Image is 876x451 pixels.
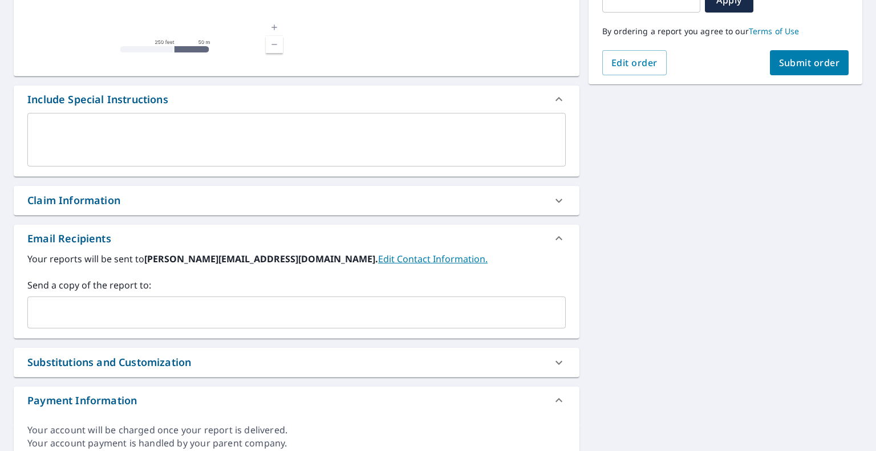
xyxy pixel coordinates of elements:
div: Payment Information [14,387,579,414]
div: Substitutions and Customization [14,348,579,377]
div: Your account will be charged once your report is delivered. [27,424,566,437]
div: Claim Information [14,186,579,215]
div: Claim Information [27,193,120,208]
button: Edit order [602,50,667,75]
div: Substitutions and Customization [27,355,191,370]
div: Include Special Instructions [14,86,579,113]
div: Your account payment is handled by your parent company. [27,437,566,450]
a: Terms of Use [749,26,800,36]
b: [PERSON_NAME][EMAIL_ADDRESS][DOMAIN_NAME]. [144,253,378,265]
a: EditContactInfo [378,253,488,265]
button: Submit order [770,50,849,75]
span: Edit order [611,56,658,69]
div: Email Recipients [27,231,111,246]
div: Payment Information [27,393,137,408]
p: By ordering a report you agree to our [602,26,849,36]
span: Submit order [779,56,840,69]
div: Include Special Instructions [27,92,168,107]
label: Send a copy of the report to: [27,278,566,292]
div: Email Recipients [14,225,579,252]
a: Current Level 17, Zoom Out [266,36,283,53]
label: Your reports will be sent to [27,252,566,266]
a: Current Level 17, Zoom In [266,19,283,36]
